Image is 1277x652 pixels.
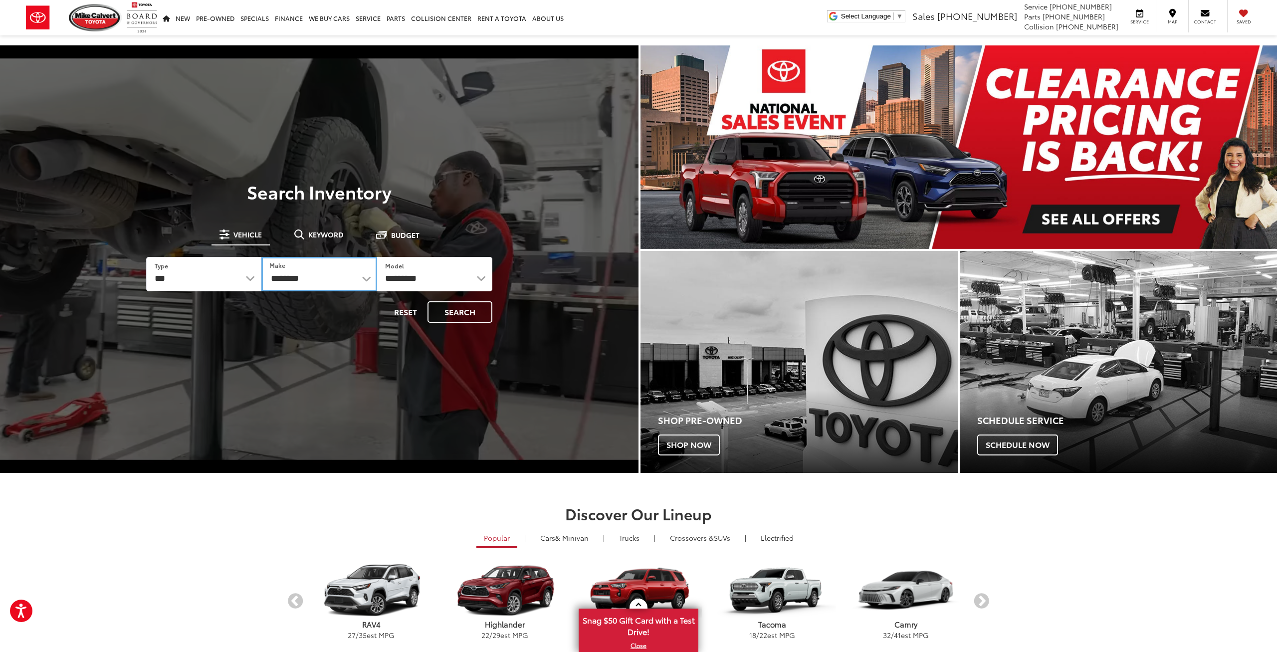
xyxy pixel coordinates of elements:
span: Service [1024,1,1048,11]
a: Shop Pre-Owned Shop Now [640,251,958,473]
span: Shop Now [658,435,720,455]
h2: Discover Our Lineup [287,505,990,522]
label: Make [269,261,285,269]
span: Schedule Now [977,435,1058,455]
span: 32 [883,630,891,640]
p: Tacoma [705,619,839,630]
span: 22 [759,630,767,640]
p: / est MPG [839,630,973,640]
h3: Search Inventory [42,182,597,202]
button: Next [973,593,990,610]
h4: Shop Pre-Owned [658,416,958,426]
p: / est MPG [304,630,438,640]
span: Snag $50 Gift Card with a Test Drive! [580,610,697,640]
span: Contact [1194,18,1216,25]
img: Toyota Camry [843,564,970,618]
li: | [651,533,658,543]
span: Budget [391,231,420,238]
img: Toyota RAV4 [308,564,435,618]
p: Camry [839,619,973,630]
aside: carousel [287,555,990,648]
a: Trucks [612,529,647,546]
button: Reset [386,301,426,323]
li: | [601,533,607,543]
span: Keyword [308,231,344,238]
span: 35 [359,630,367,640]
a: Select Language​ [841,12,903,20]
span: Vehicle [233,231,262,238]
a: Cars [533,529,596,546]
img: Toyota Highlander [441,564,569,618]
span: Sales [912,9,935,22]
a: Schedule Service Schedule Now [960,251,1277,473]
img: Clearance Pricing Is Back [640,45,1277,249]
span: [PHONE_NUMBER] [1050,1,1112,11]
h4: Schedule Service [977,416,1277,426]
span: 41 [894,630,901,640]
span: Saved [1233,18,1255,25]
p: 4Runner [572,619,705,630]
label: Model [385,261,404,270]
span: Crossovers & [670,533,714,543]
span: 22 [481,630,489,640]
img: Mike Calvert Toyota [69,4,122,31]
li: | [522,533,528,543]
a: SUVs [662,529,738,546]
span: ▼ [896,12,903,20]
p: / est MPG [572,630,705,640]
p: / est MPG [705,630,839,640]
span: Service [1128,18,1151,25]
span: 27 [348,630,356,640]
span: [PHONE_NUMBER] [1056,21,1118,31]
span: [PHONE_NUMBER] [937,9,1017,22]
span: [PHONE_NUMBER] [1043,11,1105,21]
section: Carousel section with vehicle pictures - may contain disclaimers. [640,45,1277,249]
span: Parts [1024,11,1041,21]
label: Type [155,261,168,270]
span: 29 [492,630,500,640]
p: / est MPG [438,630,572,640]
div: carousel slide number 1 of 1 [640,45,1277,249]
span: 18 [749,630,756,640]
span: Map [1161,18,1183,25]
a: Electrified [753,529,801,546]
span: ​ [893,12,894,20]
button: Previous [287,593,304,610]
div: Toyota [960,251,1277,473]
div: Toyota [640,251,958,473]
span: & Minivan [555,533,589,543]
li: | [742,533,749,543]
button: Search [427,301,492,323]
p: RAV4 [304,619,438,630]
img: Toyota 4Runner [575,564,702,618]
span: Collision [1024,21,1054,31]
img: Toyota Tacoma [709,564,836,618]
a: Popular [476,529,517,548]
p: Highlander [438,619,572,630]
span: Select Language [841,12,891,20]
